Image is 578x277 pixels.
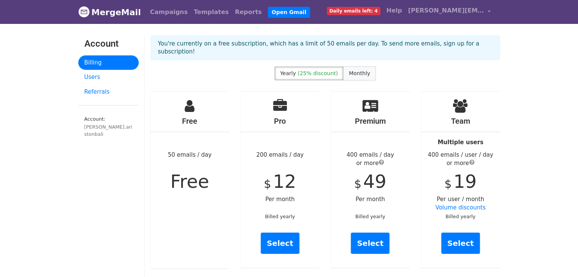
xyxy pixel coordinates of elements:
span: Free [170,171,209,192]
span: 19 [453,171,477,192]
span: $ [264,177,271,190]
div: 400 emails / day or more [331,151,410,168]
span: [PERSON_NAME][EMAIL_ADDRESS][DOMAIN_NAME] [408,6,484,15]
a: Campaigns [147,5,191,20]
span: 12 [273,171,296,192]
h4: Premium [331,116,410,126]
a: Select [351,233,390,254]
strong: Multiple users [438,139,483,146]
a: Help [383,3,405,18]
div: 200 emails / day Per month [241,91,320,268]
img: MergeMail logo [78,6,90,17]
a: Select [261,233,299,254]
div: 400 emails / user / day or more [421,151,500,168]
a: Users [78,70,139,85]
a: Templates [191,5,232,20]
span: Daily emails left: 4 [327,7,380,15]
a: Open Gmail [268,7,310,18]
div: 50 emails / day [150,91,230,268]
span: (25% discount) [298,70,338,76]
h3: Account [84,38,133,49]
iframe: Chat Widget [540,241,578,277]
a: Billing [78,55,139,70]
small: Billed yearly [265,214,295,219]
span: Yearly [280,70,296,76]
a: Referrals [78,85,139,99]
a: Reports [232,5,265,20]
small: Billed yearly [445,214,475,219]
small: Account: [84,116,133,138]
h4: Pro [241,116,320,126]
small: Billed yearly [355,214,385,219]
p: You're currently on a free subscription, which has a limit of 50 emails per day. To send more ema... [158,40,492,56]
a: [PERSON_NAME][EMAIL_ADDRESS][DOMAIN_NAME] [405,3,494,21]
h4: Free [150,116,230,126]
div: Per user / month [421,91,500,268]
span: 49 [363,171,386,192]
span: Monthly [349,70,370,76]
a: Volume discounts [435,204,486,211]
div: Per month [331,91,410,268]
a: Select [441,233,480,254]
span: $ [444,177,451,190]
a: Daily emails left: 4 [324,3,383,18]
div: [PERSON_NAME].aristonbali [84,123,133,138]
a: MergeMail [78,4,141,20]
h4: Team [421,116,500,126]
span: $ [354,177,361,190]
